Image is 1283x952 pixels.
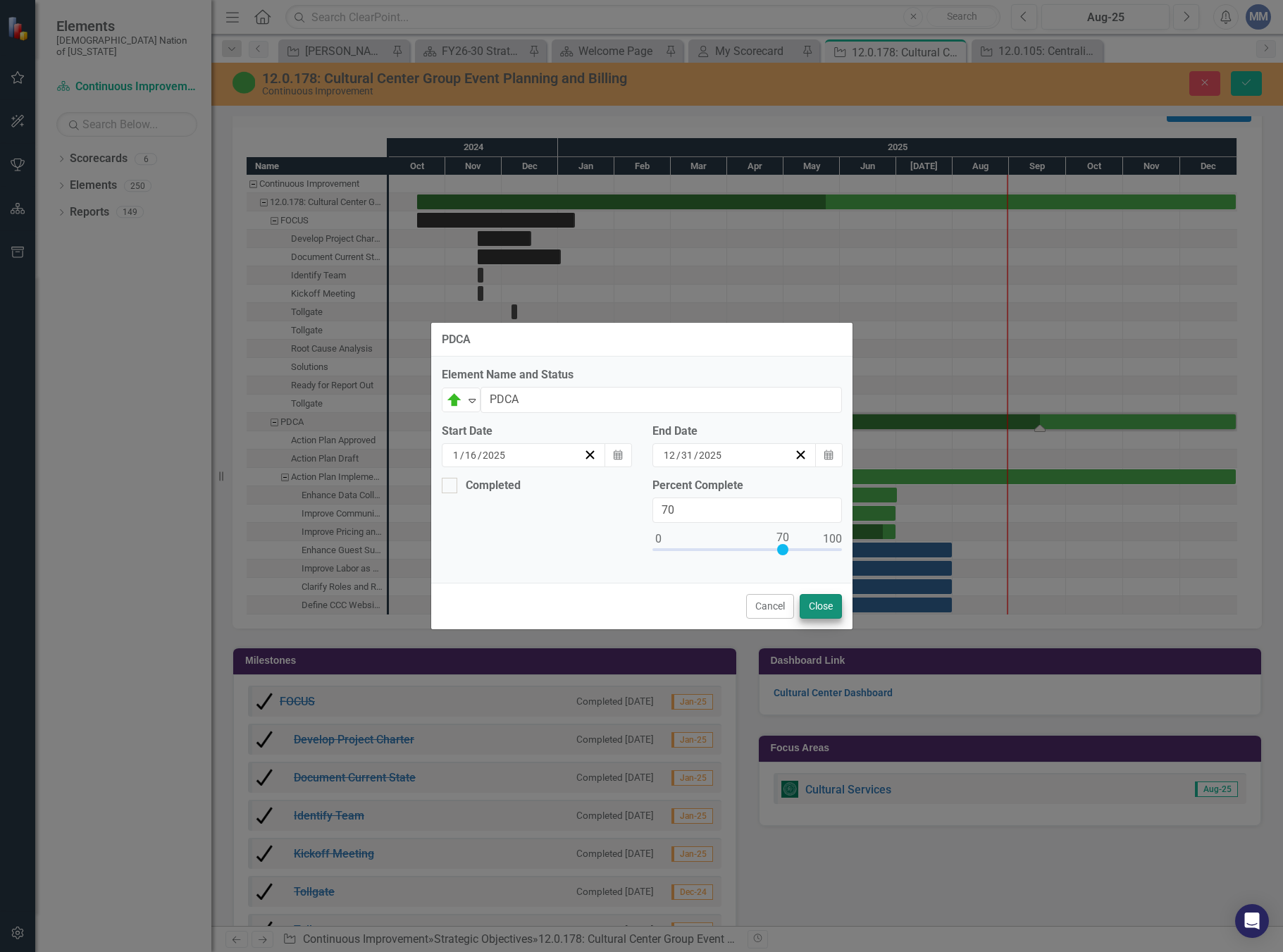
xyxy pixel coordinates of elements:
[478,449,482,462] span: /
[800,594,842,619] button: Close
[442,333,471,346] div: PDCA
[460,449,464,462] span: /
[442,424,631,440] div: Start Date
[652,424,842,440] div: End Date
[481,387,842,413] input: Name
[676,449,681,462] span: /
[694,449,698,462] span: /
[652,478,842,494] label: Percent Complete
[446,392,463,409] img: On Target
[442,367,842,383] label: Element Name and Status
[746,594,794,619] button: Cancel
[1235,904,1269,938] div: Open Intercom Messenger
